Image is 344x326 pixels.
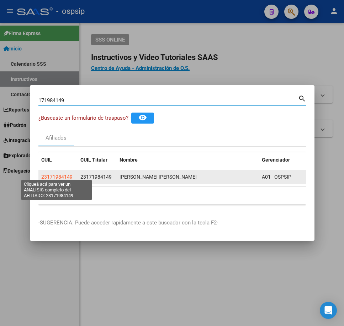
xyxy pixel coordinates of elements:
span: ¿Buscaste un formulario de traspaso? - [38,115,131,121]
span: CUIL Titular [80,157,107,163]
datatable-header-cell: CUIL Titular [78,152,117,168]
span: 23171984149 [80,174,112,180]
div: Afiliados [46,134,67,142]
datatable-header-cell: CUIL [38,152,78,168]
div: [PERSON_NAME] [PERSON_NAME] [120,173,256,181]
span: Gerenciador [262,157,290,163]
span: A01 - OSPSIP [262,174,291,180]
span: CUIL [41,157,52,163]
mat-icon: remove_red_eye [138,113,147,122]
datatable-header-cell: Nombre [117,152,259,168]
div: 1 total [38,187,306,205]
datatable-header-cell: Gerenciador [259,152,309,168]
span: 23171984149 [41,174,73,180]
mat-icon: search [298,94,306,102]
span: Nombre [120,157,138,163]
p: -SUGERENCIA: Puede acceder rapidamente a este buscador con la tecla F2- [38,219,306,227]
div: Open Intercom Messenger [320,302,337,319]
